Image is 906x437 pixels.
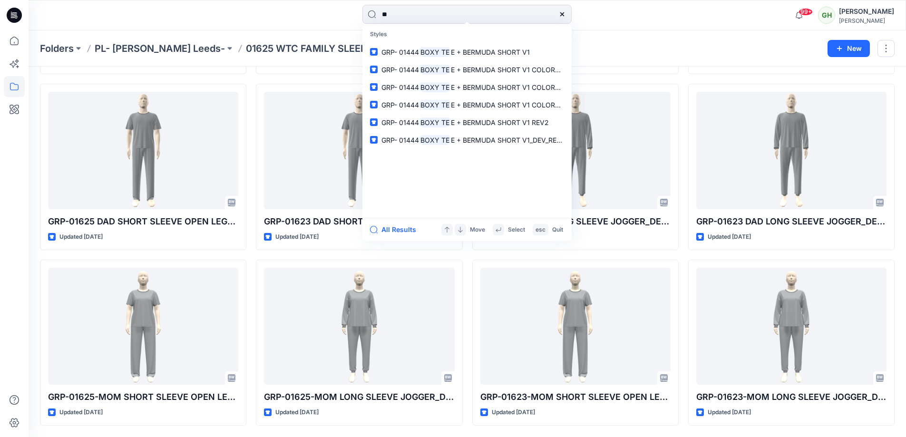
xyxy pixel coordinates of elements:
p: Quit [552,225,563,235]
span: E + BERMUDA SHORT V1 COLORWAY_REV2 [451,83,590,91]
mark: BOXY TE [419,135,451,146]
mark: BOXY TE [419,47,451,58]
p: GRP-01623 DAD LONG SLEEVE JOGGER_DEVEL0PMENT [696,215,887,228]
p: GRP-01623-MOM SHORT SLEEVE OPEN LEG_DEV [480,390,671,404]
p: 01625 WTC FAMILY SLEEP DDS [246,42,389,55]
span: GRP- 01444 [381,118,419,126]
a: GRP-01623-MOM SHORT SLEEVE OPEN LEG_DEV [480,268,671,385]
p: GRP-01623 DAD SHORT SLEEVE OPEN LEG_DEVELOPMENT [264,215,454,228]
span: 99+ [799,8,813,16]
a: GRP-01623 DAD SHORT SLEEVE OPEN LEG_DEVELOPMENT [264,92,454,209]
mark: BOXY TE [419,99,451,110]
a: GRP-01623-MOM LONG SLEEVE JOGGER_DEV [696,268,887,385]
div: [PERSON_NAME] [839,6,894,17]
a: Folders [40,42,74,55]
button: All Results [370,224,422,235]
span: GRP- 01444 [381,136,419,144]
p: GRP-01625 DAD LONG SLEEVE JOGGER_DEVEL0PMENT [480,215,671,228]
a: GRP- 01444BOXY TEE + BERMUDA SHORT V1_DEV_REV3 REV3 [364,131,570,149]
span: GRP- 01444 [381,66,419,74]
div: [PERSON_NAME] [839,17,894,24]
p: GRP-01625 DAD SHORT SLEEVE OPEN LEG_DEVELOPMENT [48,215,238,228]
p: Move [470,225,485,235]
p: Updated [DATE] [492,408,535,418]
span: GRP- 01444 [381,48,419,56]
a: GRP- 01444BOXY TEE + BERMUDA SHORT V1 COLORWAY_REV2 [364,78,570,96]
span: E + BERMUDA SHORT V1 [451,48,530,56]
span: E + BERMUDA SHORT V1 COLORWAY_REV3 [451,101,590,109]
a: GRP- 01444BOXY TEE + BERMUDA SHORT V1 [364,43,570,61]
button: New [828,40,870,57]
a: PL- [PERSON_NAME] Leeds- [95,42,225,55]
p: GRP-01623-MOM LONG SLEEVE JOGGER_DEV [696,390,887,404]
p: Updated [DATE] [59,408,103,418]
a: GRP-01625 DAD SHORT SLEEVE OPEN LEG_DEVELOPMENT [48,92,238,209]
p: Updated [DATE] [275,232,319,242]
p: Updated [DATE] [275,408,319,418]
span: E + BERMUDA SHORT V1 COLORWAY_REV1 [451,66,589,74]
mark: BOXY TE [419,82,451,93]
p: GRP-01625-MOM LONG SLEEVE JOGGER_DEV [264,390,454,404]
p: Select [508,225,525,235]
a: GRP-01625-MOM LONG SLEEVE JOGGER_DEV [264,268,454,385]
a: GRP-01625-MOM SHORT SLEEVE OPEN LEG_DEV [48,268,238,385]
mark: BOXY TE [419,64,451,75]
p: esc [536,225,546,235]
a: GRP-01625 DAD LONG SLEEVE JOGGER_DEVEL0PMENT [480,92,671,209]
a: GRP-01623 DAD LONG SLEEVE JOGGER_DEVEL0PMENT [696,92,887,209]
p: Updated [DATE] [59,232,103,242]
span: E + BERMUDA SHORT V1 REV2 [451,118,549,126]
a: GRP- 01444BOXY TEE + BERMUDA SHORT V1 COLORWAY_REV1 [364,61,570,78]
p: Updated [DATE] [708,408,751,418]
p: Updated [DATE] [708,232,751,242]
p: GRP-01625-MOM SHORT SLEEVE OPEN LEG_DEV [48,390,238,404]
span: E + BERMUDA SHORT V1_DEV_REV3 REV3 [451,136,585,144]
a: GRP- 01444BOXY TEE + BERMUDA SHORT V1 REV2 [364,114,570,131]
span: GRP- 01444 [381,83,419,91]
p: Styles [364,26,570,43]
mark: BOXY TE [419,117,451,128]
div: GH [818,7,835,24]
a: GRP- 01444BOXY TEE + BERMUDA SHORT V1 COLORWAY_REV3 [364,96,570,114]
span: GRP- 01444 [381,101,419,109]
